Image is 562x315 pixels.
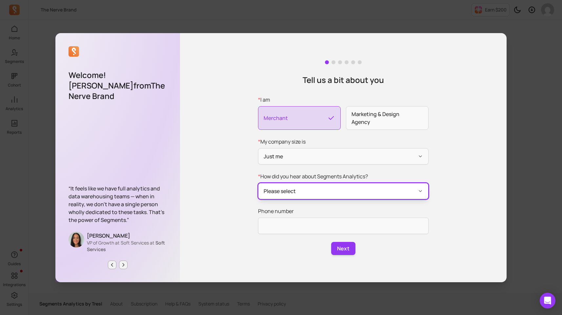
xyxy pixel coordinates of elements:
[87,232,167,240] p: [PERSON_NAME]
[119,261,128,269] button: Next page
[258,218,429,234] input: phone
[69,232,84,247] img: Stephanie DiSturco
[69,70,167,80] p: Welcome!
[258,148,429,165] button: *My company size is
[258,183,429,199] button: *How did you hear about Segments Analytics?
[258,172,429,180] p: How did you hear about Segments Analytics?
[258,138,429,146] p: My company size is
[258,207,429,215] p: Phone number
[331,242,355,255] button: Next
[346,106,429,130] span: Marketing & Design Agency
[87,240,167,253] p: VP of Growth at Soft Services at
[303,75,384,85] p: Tell us a bit about you
[258,96,429,104] p: I am
[69,80,167,101] p: [PERSON_NAME] from The Nerve Brand
[108,261,116,269] button: Previous page
[87,240,165,252] span: Soft Services
[540,293,555,308] div: Open Intercom Messenger
[258,106,341,130] span: Merchant
[69,185,167,224] p: “It feels like we have full analytics and data warehousing teams — when in reality, we don’t have...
